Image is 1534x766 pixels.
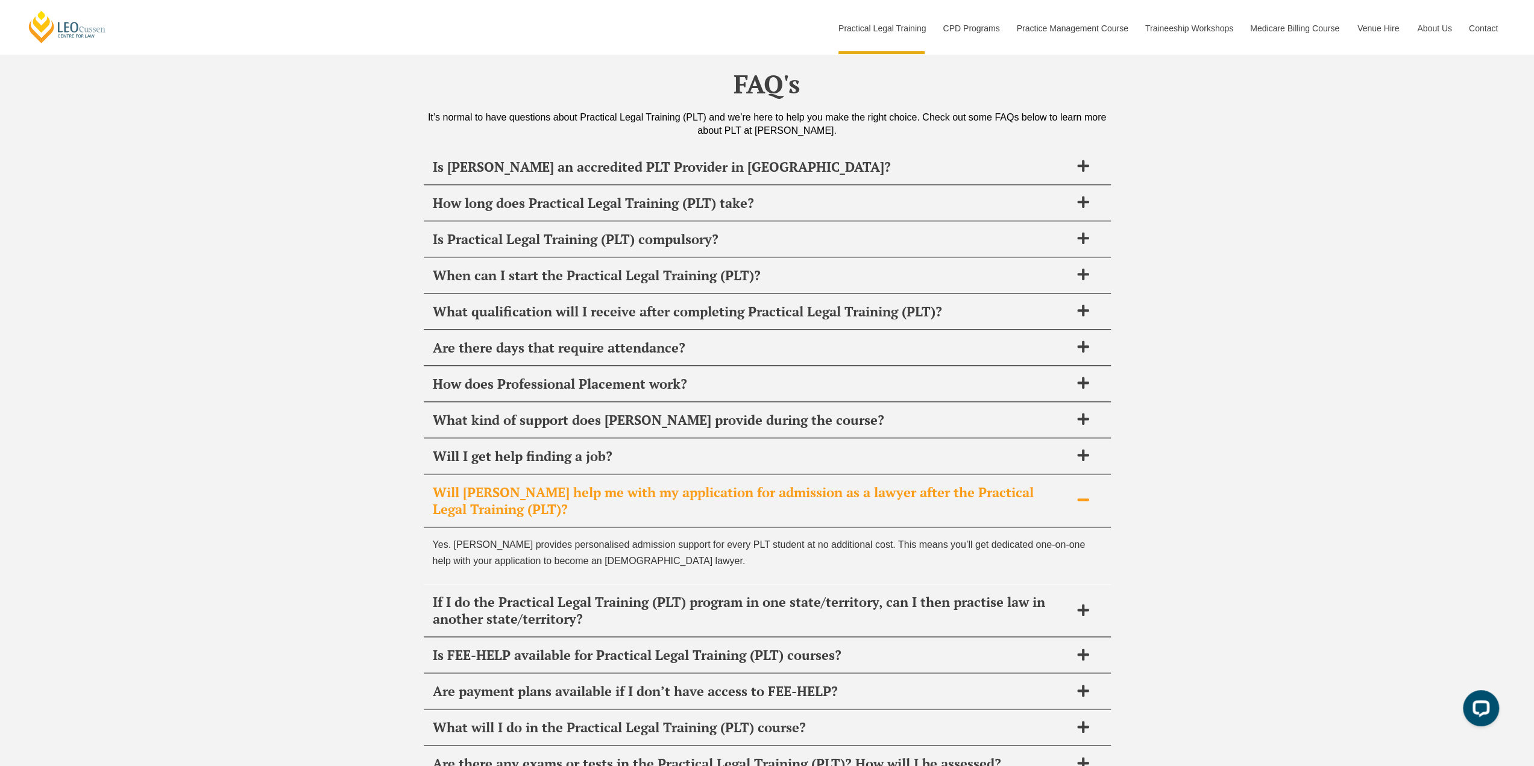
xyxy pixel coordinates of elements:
[424,111,1111,137] div: It’s normal to have questions about Practical Legal Training (PLT) and we’re here to help you mak...
[829,2,934,54] a: Practical Legal Training
[1408,2,1460,54] a: About Us
[433,719,1070,736] h2: What will I do in the Practical Legal Training (PLT) course?
[1460,2,1507,54] a: Contact
[433,195,1070,212] h2: How long does Practical Legal Training (PLT) take?
[433,448,1070,465] h2: Will I get help finding a job?
[433,375,1070,392] h2: How does Professional Placement work?
[433,683,1070,700] h2: Are payment plans available if I don’t have access to FEE-HELP?
[934,2,1007,54] a: CPD Programs
[1008,2,1136,54] a: Practice Management Course
[1453,685,1504,736] iframe: LiveChat chat widget
[433,539,1086,566] span: Yes. [PERSON_NAME] provides personalised admission support for every PLT student at no additional...
[433,647,1070,664] h2: Is FEE-HELP available for Practical Legal Training (PLT) courses?
[27,10,107,44] a: [PERSON_NAME] Centre for Law
[424,69,1111,99] h2: FAQ's
[433,267,1070,284] h2: When can I start the Practical Legal Training (PLT)?
[1241,2,1348,54] a: Medicare Billing Course
[433,231,1070,248] h2: Is Practical Legal Training (PLT) compulsory?
[433,484,1070,518] h2: Will [PERSON_NAME] help me with my application for admission as a lawyer after the Practical Lega...
[1136,2,1241,54] a: Traineeship Workshops
[433,594,1070,627] h2: If I do the Practical Legal Training (PLT) program in one state/territory, can I then practise la...
[433,159,1070,175] h2: Is [PERSON_NAME] an accredited PLT Provider in [GEOGRAPHIC_DATA]?
[1348,2,1408,54] a: Venue Hire
[433,303,1070,320] h2: What qualification will I receive after completing Practical Legal Training (PLT)?
[433,412,1070,429] h2: What kind of support does [PERSON_NAME] provide during the course?
[433,339,1070,356] h2: Are there days that require attendance?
